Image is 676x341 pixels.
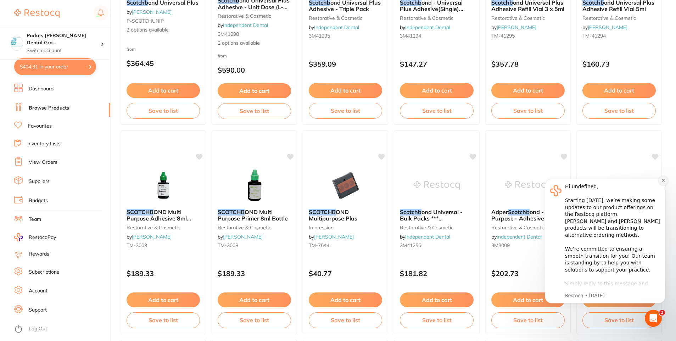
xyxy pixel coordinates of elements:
b: Adper Scotchbond - Multi Purpose - Adhesive - 8ml [491,209,565,222]
button: Add to cart [491,83,565,98]
a: Log Out [29,325,47,332]
a: [PERSON_NAME] [223,234,263,240]
a: [PERSON_NAME] [497,24,536,30]
p: $357.78 [491,60,565,68]
span: Adper [491,208,508,216]
em: Scotchb [400,208,421,216]
a: Independent Dental [405,24,450,30]
b: SCOTCHBOND Multi Purpose Primer 8ml Bottle [218,209,291,222]
button: $404.31 in your order [14,58,96,75]
a: Independent Dental [405,234,450,240]
b: SCOTCHBOND Multipurpose Plus [309,209,382,222]
span: ond - Multi Purpose - Adhesive - 8ml [491,208,559,222]
span: by [400,234,450,240]
span: RestocqPay [29,234,56,241]
button: Dismiss notification [124,8,134,17]
button: Add to cart [218,83,291,98]
button: Save to list [127,312,200,328]
div: Hi undefined, ​ Starting [DATE], we’re making some updates to our product offerings on the Restoc... [31,15,126,182]
a: [PERSON_NAME] [314,234,354,240]
p: Switch account [27,47,101,54]
button: Add to cart [582,83,656,98]
p: Message from Restocq, sent 3d ago [31,124,126,131]
a: [PERSON_NAME] [132,9,172,15]
small: restorative & cosmetic [218,225,291,230]
span: by [218,234,263,240]
p: $359.09 [309,60,382,68]
span: OND Multi Purpose Primer 8ml Bottle [218,208,288,222]
span: OND Multi Purpose Adhesive 8ml Bottle [127,208,191,229]
a: Inventory Lists [27,140,61,147]
button: Save to list [491,312,565,328]
span: from [218,53,227,58]
a: Suppliers [29,178,50,185]
img: Parkes Baker Dental Group [11,36,23,48]
button: Save to list [309,103,382,118]
a: Account [29,287,48,295]
span: 3M3009 [491,242,510,248]
button: Add to cart [127,292,200,307]
a: RestocqPay [14,233,56,241]
button: Log Out [14,324,108,335]
span: from [127,46,136,52]
a: Rewards [29,251,49,258]
span: 3M41256 [400,242,421,248]
img: Scotchbond Universal - Bulk Packs *** CLEARANCE*** - 100 Unidose [414,168,460,203]
a: Restocq Logo [14,5,60,22]
p: $590.00 [218,66,291,74]
img: Restocq Logo [14,9,60,18]
span: by [127,9,172,15]
a: [PERSON_NAME] [132,234,172,240]
span: TM-41295 [491,33,515,39]
span: 3M41295 [309,33,330,39]
img: RestocqPay [14,233,23,241]
b: Scotchbond Universal - Bulk Packs *** CLEARANCE*** - 100 Unidose [400,209,473,222]
a: Team [29,216,41,223]
img: SCOTCHBOND Multi Purpose Adhesive 8ml Bottle [140,168,186,203]
p: $147.27 [400,60,473,68]
small: restorative & cosmetic [400,225,473,230]
button: Save to list [218,103,291,119]
p: $40.77 [309,269,382,278]
button: Save to list [309,312,382,328]
button: Save to list [127,103,200,118]
b: SCOTCHBOND Multi Purpose Adhesive 8ml Bottle [127,209,200,222]
small: restorative & cosmetic [491,225,565,230]
em: Scotchb [508,208,530,216]
h4: Parkes Baker Dental Group [27,32,101,46]
span: by [309,234,354,240]
span: TM-3008 [218,242,238,248]
button: Add to cart [400,83,473,98]
span: P-SCOTCHUNIP [127,18,164,24]
a: Dashboard [29,85,54,93]
small: restorative & cosmetic [309,15,382,21]
span: by [491,234,542,240]
span: TM-7544 [309,242,329,248]
small: restorative & cosmetic [218,13,291,19]
button: Add to cart [400,292,473,307]
p: $181.82 [400,269,473,278]
a: Independent Dental [223,22,268,28]
iframe: Intercom notifications message [534,168,676,322]
button: Add to cart [309,83,382,98]
a: Subscriptions [29,269,59,276]
small: restorative & cosmetic [400,15,473,21]
span: ond Universal - Bulk Packs *** CLEARANCE*** - 100 Unidose [400,208,463,235]
button: Save to list [582,103,656,118]
a: Independent Dental [497,234,542,240]
small: restorative & cosmetic [582,15,656,21]
button: Add to cart [127,83,200,98]
a: Favourites [28,123,52,130]
span: by [218,22,268,28]
button: Save to list [218,312,291,328]
span: by [582,24,627,30]
small: impression [309,225,382,230]
small: restorative & cosmetic [491,15,565,21]
span: 3 [659,310,665,315]
img: Scotchbond Universal Plus Adhesive - Unit Dose (L-Pop) - Packet of 100 L-Pop Unit Doses [596,168,642,203]
img: SCOTCHBOND Multipurpose Plus [323,168,369,203]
